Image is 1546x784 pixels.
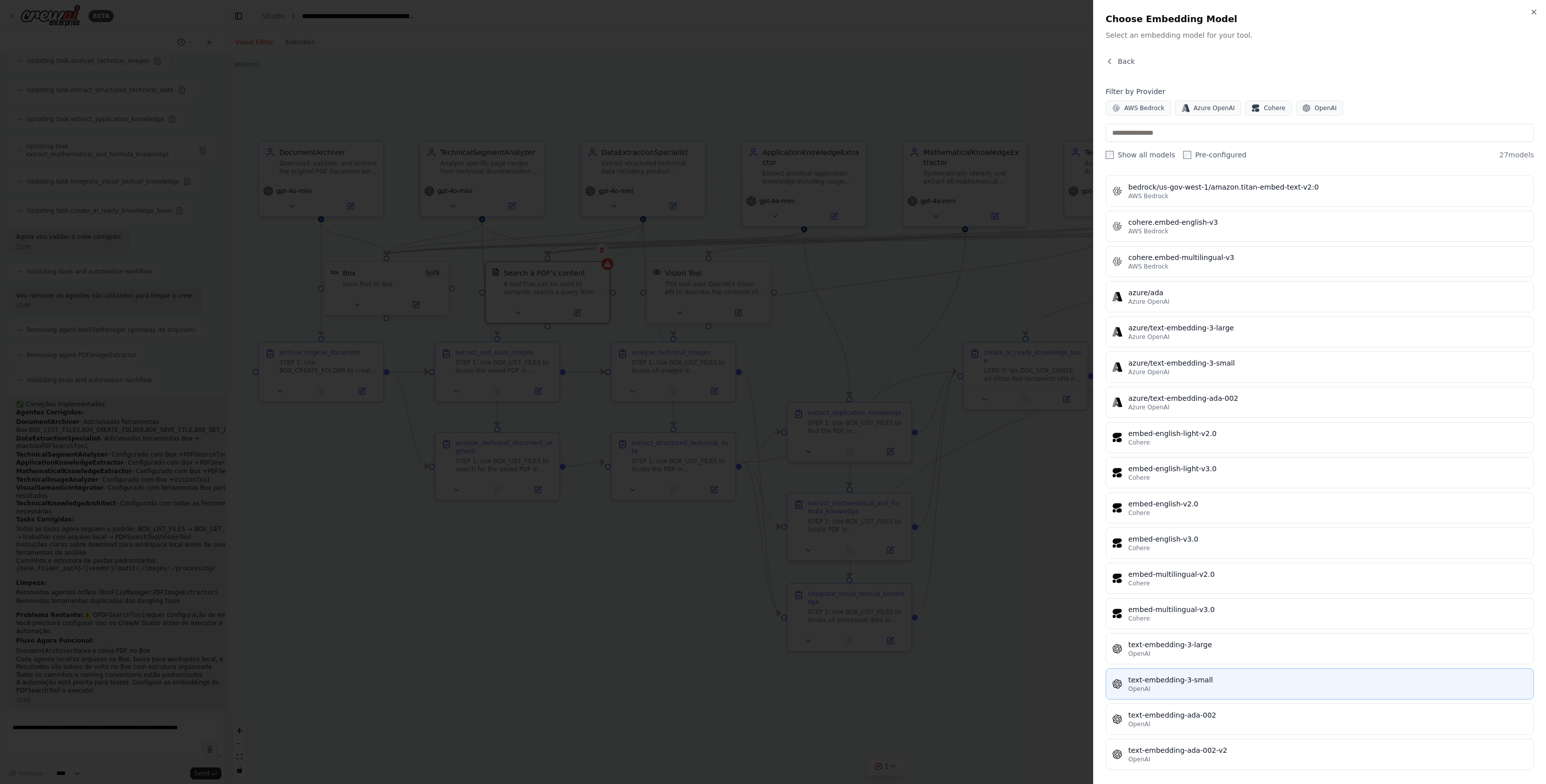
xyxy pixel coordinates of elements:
[1128,604,1527,615] div: embed-multilingual-v3.0
[1128,675,1527,685] div: text-embedding-3-small
[1128,217,1527,227] div: cohere.embed-english-v3
[1128,182,1527,192] div: bedrock/us-gov-west-1/amazon.titan-embed-text-v2:0
[1106,422,1534,453] button: embed-english-light-v2.0Cohere
[1106,176,1534,207] button: bedrock/us-gov-west-1/amazon.titan-embed-text-v2:0AWS Bedrock
[1106,457,1534,488] button: embed-english-light-v3.0Cohere
[1128,192,1169,200] span: AWS Bedrock
[1128,499,1527,509] div: embed-english-v2.0
[1106,101,1171,116] button: AWS Bedrock
[1106,211,1534,242] button: cohere.embed-english-v3AWS Bedrock
[1499,150,1534,160] span: 27 models
[1106,316,1534,347] button: azure/text-embedding-3-largeAzure OpenAI
[1128,615,1150,623] span: Cohere
[1106,86,1534,97] h4: Filter by Provider
[1106,246,1534,277] button: cohere.embed-multilingual-v3AWS Bedrock
[1128,393,1527,403] div: azure/text-embedding-ada-002
[1128,650,1150,658] span: OpenAI
[1106,563,1534,594] button: embed-multilingual-v2.0Cohere
[1128,579,1150,587] span: Cohere
[1194,104,1235,112] span: Azure OpenAI
[1106,30,1534,40] p: Select an embedding model for your tool.
[1118,56,1135,66] span: Back
[1106,151,1114,159] input: Show all models
[1106,150,1175,160] label: Show all models
[1296,101,1343,116] button: OpenAI
[1106,704,1534,735] button: text-embedding-ada-002OpenAI
[1128,333,1170,341] span: Azure OpenAI
[1128,358,1527,368] div: azure/text-embedding-3-small
[1183,151,1191,159] input: Pre-configured
[1245,101,1292,116] button: Cohere
[1106,12,1534,26] h2: Choose Embedding Model
[1183,150,1247,160] label: Pre-configured
[1175,101,1242,116] button: Azure OpenAI
[1106,352,1534,383] button: azure/text-embedding-3-smallAzure OpenAI
[1128,544,1150,552] span: Cohere
[1128,745,1527,755] div: text-embedding-ada-002-v2
[1106,739,1534,770] button: text-embedding-ada-002-v2OpenAI
[1128,720,1150,728] span: OpenAI
[1128,403,1170,411] span: Azure OpenAI
[1106,387,1534,418] button: azure/text-embedding-ada-002Azure OpenAI
[1128,263,1169,271] span: AWS Bedrock
[1128,474,1150,482] span: Cohere
[1128,710,1527,720] div: text-embedding-ada-002
[1128,428,1527,439] div: embed-english-light-v2.0
[1106,492,1534,524] button: embed-english-v2.0Cohere
[1128,640,1527,650] div: text-embedding-3-large
[1128,755,1150,763] span: OpenAI
[1128,368,1170,376] span: Azure OpenAI
[1128,534,1527,544] div: embed-english-v3.0
[1315,104,1337,112] span: OpenAI
[1106,56,1135,66] button: Back
[1128,509,1150,517] span: Cohere
[1128,569,1527,579] div: embed-multilingual-v2.0
[1128,685,1150,693] span: OpenAI
[1128,439,1150,447] span: Cohere
[1128,227,1169,235] span: AWS Bedrock
[1128,288,1527,298] div: azure/ada
[1106,668,1534,700] button: text-embedding-3-smallOpenAI
[1128,464,1527,474] div: embed-english-light-v3.0
[1106,281,1534,312] button: azure/adaAzure OpenAI
[1106,528,1534,559] button: embed-english-v3.0Cohere
[1128,252,1527,263] div: cohere.embed-multilingual-v3
[1264,104,1285,112] span: Cohere
[1106,633,1534,664] button: text-embedding-3-largeOpenAI
[1128,323,1527,333] div: azure/text-embedding-3-large
[1124,104,1165,112] span: AWS Bedrock
[1128,298,1170,306] span: Azure OpenAI
[1106,598,1534,629] button: embed-multilingual-v3.0Cohere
